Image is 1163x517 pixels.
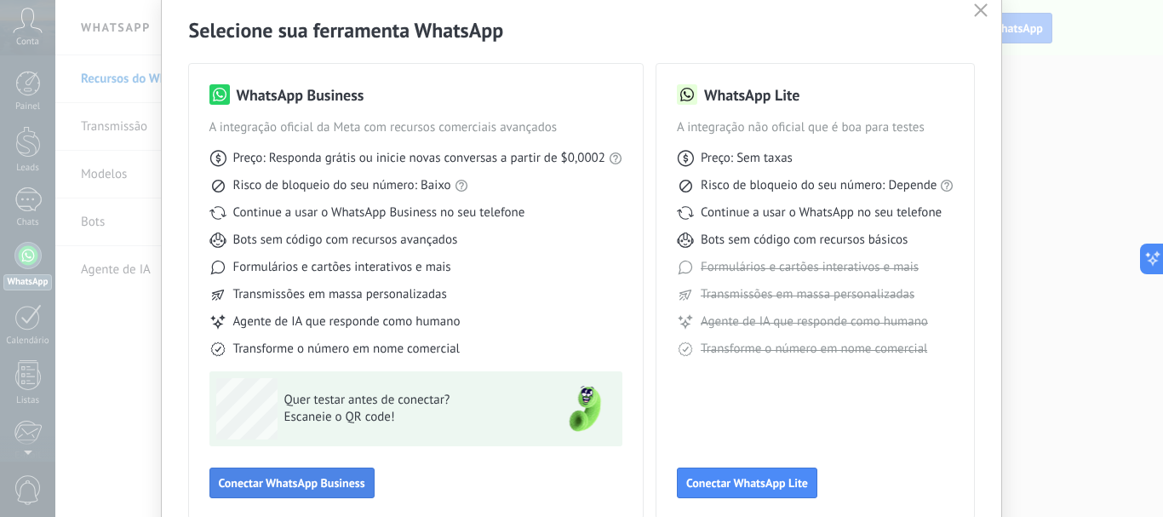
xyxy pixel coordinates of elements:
span: Continue a usar o WhatsApp Business no seu telefone [233,204,525,221]
span: Bots sem código com recursos avançados [233,232,458,249]
span: Risco de bloqueio do seu número: Baixo [233,177,451,194]
span: Transmissões em massa personalizadas [233,286,447,303]
span: Transmissões em massa personalizadas [701,286,914,303]
h3: WhatsApp Lite [704,84,799,106]
span: Risco de bloqueio do seu número: Depende [701,177,937,194]
button: Conectar WhatsApp Business [209,468,375,498]
span: A integração não oficial que é boa para testes [677,119,954,136]
span: Bots sem código com recursos básicos [701,232,908,249]
span: Agente de IA que responde como humano [701,313,928,330]
span: A integração oficial da Meta com recursos comerciais avançados [209,119,622,136]
span: Transforme o número em nome comercial [701,341,927,358]
span: Preço: Sem taxas [701,150,793,167]
span: Continue a usar o WhatsApp no seu telefone [701,204,942,221]
span: Transforme o número em nome comercial [233,341,460,358]
h3: WhatsApp Business [237,84,364,106]
span: Agente de IA que responde como humano [233,313,461,330]
button: Conectar WhatsApp Lite [677,468,817,498]
span: Quer testar antes de conectar? [284,392,533,409]
h2: Selecione sua ferramenta WhatsApp [189,17,975,43]
span: Conectar WhatsApp Business [219,477,365,489]
img: green-phone.png [554,378,616,439]
span: Formulários e cartões interativos e mais [701,259,919,276]
span: Formulários e cartões interativos e mais [233,259,451,276]
span: Preço: Responda grátis ou inicie novas conversas a partir de $0,0002 [233,150,605,167]
span: Conectar WhatsApp Lite [686,477,808,489]
span: Escaneie o QR code! [284,409,533,426]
